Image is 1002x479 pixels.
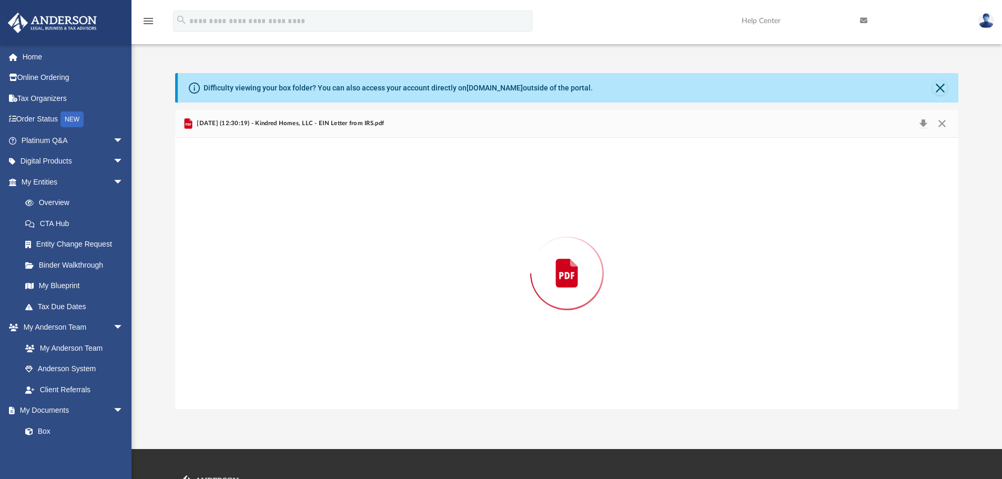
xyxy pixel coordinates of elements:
a: [DOMAIN_NAME] [467,84,523,92]
a: My Entitiesarrow_drop_down [7,171,139,192]
span: arrow_drop_down [113,130,134,151]
span: arrow_drop_down [113,171,134,193]
a: Tax Due Dates [15,296,139,317]
a: Tax Organizers [7,88,139,109]
a: Entity Change Request [15,234,139,255]
span: arrow_drop_down [113,400,134,422]
a: menu [142,20,155,27]
button: Close [933,80,947,95]
div: NEW [60,111,84,127]
a: CTA Hub [15,213,139,234]
button: Close [933,116,952,131]
a: Digital Productsarrow_drop_down [7,151,139,172]
button: Download [914,116,933,131]
span: arrow_drop_down [113,151,134,172]
a: My Anderson Team [15,338,129,359]
span: arrow_drop_down [113,317,134,339]
i: menu [142,15,155,27]
a: Online Ordering [7,67,139,88]
a: My Anderson Teamarrow_drop_down [7,317,134,338]
img: User Pic [978,13,994,28]
a: Box [15,421,129,442]
div: Preview [175,110,959,409]
i: search [176,14,187,26]
a: Meeting Minutes [15,442,134,463]
img: Anderson Advisors Platinum Portal [5,13,100,33]
a: My Blueprint [15,276,134,297]
a: Order StatusNEW [7,109,139,130]
span: [DATE] (12:30:19) - Kindred Homes, LLC - EIN Letter from IRS.pdf [195,119,384,128]
a: Client Referrals [15,379,134,400]
a: Overview [15,192,139,213]
a: Anderson System [15,359,134,380]
a: Binder Walkthrough [15,254,139,276]
div: Difficulty viewing your box folder? You can also access your account directly on outside of the p... [204,83,593,94]
a: Platinum Q&Aarrow_drop_down [7,130,139,151]
a: My Documentsarrow_drop_down [7,400,134,421]
a: Home [7,46,139,67]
